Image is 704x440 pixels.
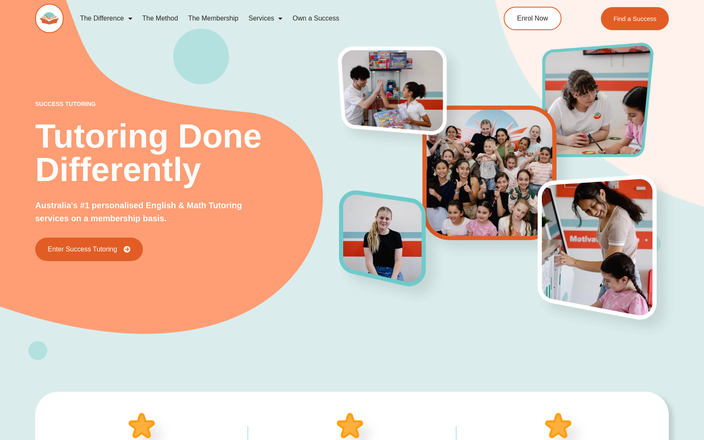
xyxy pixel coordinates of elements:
[75,9,467,28] nav: Menu
[48,246,117,253] span: Enter Success Tutoring
[35,119,339,186] h2: Tutoring Done Differently
[183,9,243,28] a: The Membership
[504,7,562,30] a: Enrol Now
[600,7,669,30] a: Find a Success
[243,9,287,28] a: Services
[35,238,143,261] a: Enter Success Tutoring
[287,9,344,28] a: Own a Success
[75,9,137,28] a: The Difference
[137,9,183,28] a: The Method
[35,199,257,225] p: Australia's #1 personalised English & Math Tutoring services on a membership basis.
[662,400,704,440] iframe: Chat Widget
[35,101,339,107] p: success tutoring
[517,15,548,22] span: Enrol Now
[613,16,656,22] span: Find a Success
